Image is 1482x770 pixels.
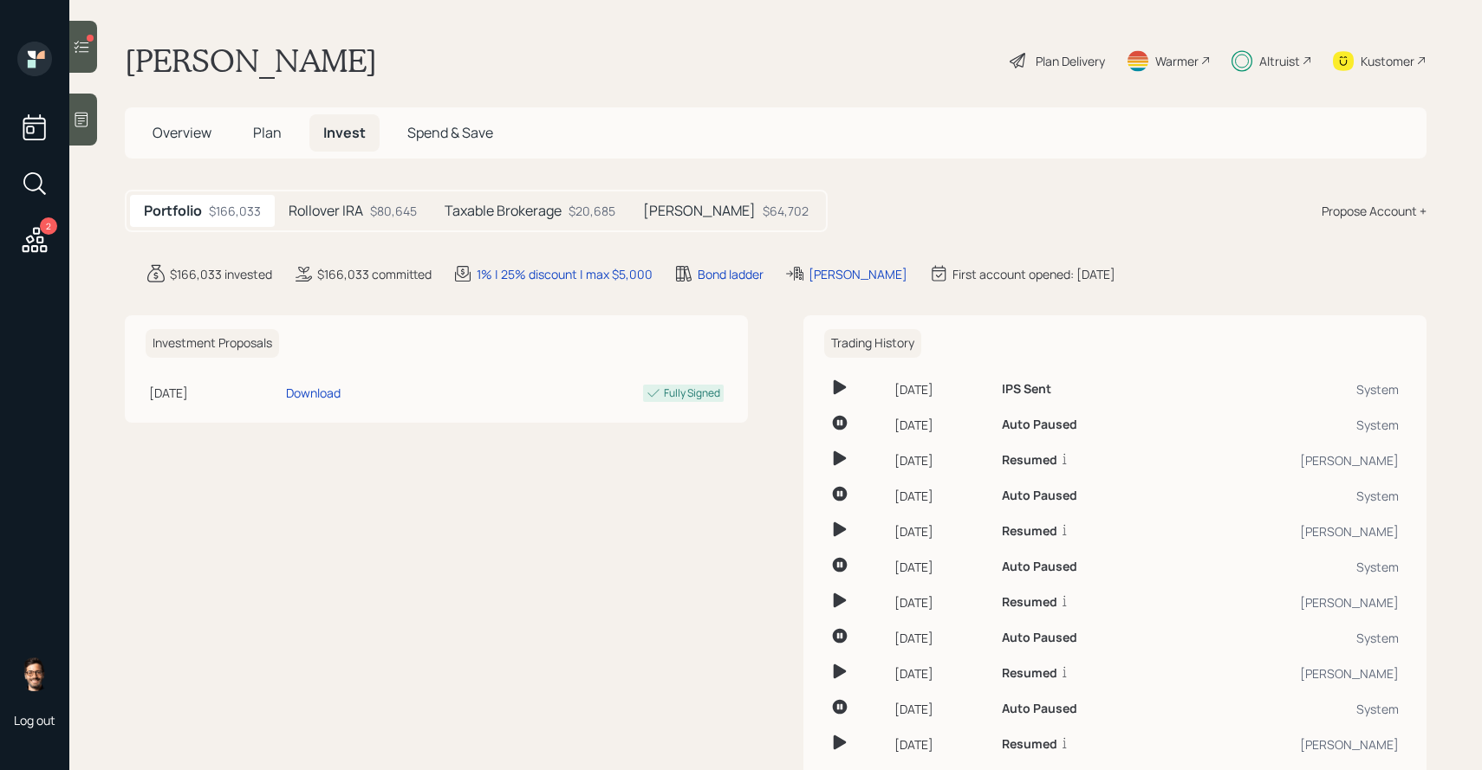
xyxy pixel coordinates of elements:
[40,217,57,235] div: 2
[894,522,988,540] div: [DATE]
[664,385,720,401] div: Fully Signed
[894,629,988,647] div: [DATE]
[146,329,279,358] h6: Investment Proposals
[894,380,988,398] div: [DATE]
[209,202,261,220] div: $166,033
[153,123,211,142] span: Overview
[370,202,417,220] div: $80,645
[894,664,988,683] div: [DATE]
[1184,700,1399,718] div: System
[289,203,363,219] h5: Rollover IRA
[407,123,493,142] span: Spend & Save
[894,593,988,611] div: [DATE]
[1184,629,1399,647] div: System
[323,123,366,142] span: Invest
[894,700,988,718] div: [DATE]
[14,712,55,728] div: Log out
[894,416,988,434] div: [DATE]
[894,487,988,505] div: [DATE]
[1259,52,1300,70] div: Altruist
[17,657,52,691] img: sami-boghos-headshot.png
[1002,524,1057,539] h6: Resumed
[894,735,988,754] div: [DATE]
[1002,417,1077,432] h6: Auto Paused
[1322,202,1427,220] div: Propose Account +
[477,265,653,283] div: 1% | 25% discount | max $5,000
[1184,487,1399,505] div: System
[170,265,272,283] div: $166,033 invested
[1184,558,1399,576] div: System
[894,451,988,469] div: [DATE]
[569,202,615,220] div: $20,685
[286,384,341,402] div: Download
[809,265,907,283] div: [PERSON_NAME]
[824,329,921,358] h6: Trading History
[1002,382,1051,397] h6: IPS Sent
[643,203,756,219] h5: [PERSON_NAME]
[1002,560,1077,574] h6: Auto Paused
[1184,735,1399,754] div: [PERSON_NAME]
[1002,489,1077,503] h6: Auto Paused
[1184,593,1399,611] div: [PERSON_NAME]
[1361,52,1414,70] div: Kustomer
[144,203,202,219] h5: Portfolio
[1002,631,1077,645] h6: Auto Paused
[1002,595,1057,610] h6: Resumed
[1002,453,1057,468] h6: Resumed
[1184,416,1399,434] div: System
[1036,52,1105,70] div: Plan Delivery
[149,384,279,402] div: [DATE]
[317,265,432,283] div: $166,033 committed
[253,123,282,142] span: Plan
[952,265,1115,283] div: First account opened: [DATE]
[894,558,988,576] div: [DATE]
[763,202,809,220] div: $64,702
[1002,737,1057,752] h6: Resumed
[1002,702,1077,716] h6: Auto Paused
[1155,52,1199,70] div: Warmer
[1184,522,1399,540] div: [PERSON_NAME]
[1184,664,1399,683] div: [PERSON_NAME]
[698,265,764,283] div: Bond ladder
[1002,666,1057,681] h6: Resumed
[1184,380,1399,398] div: System
[125,42,377,80] h1: [PERSON_NAME]
[1184,451,1399,469] div: [PERSON_NAME]
[445,203,562,219] h5: Taxable Brokerage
